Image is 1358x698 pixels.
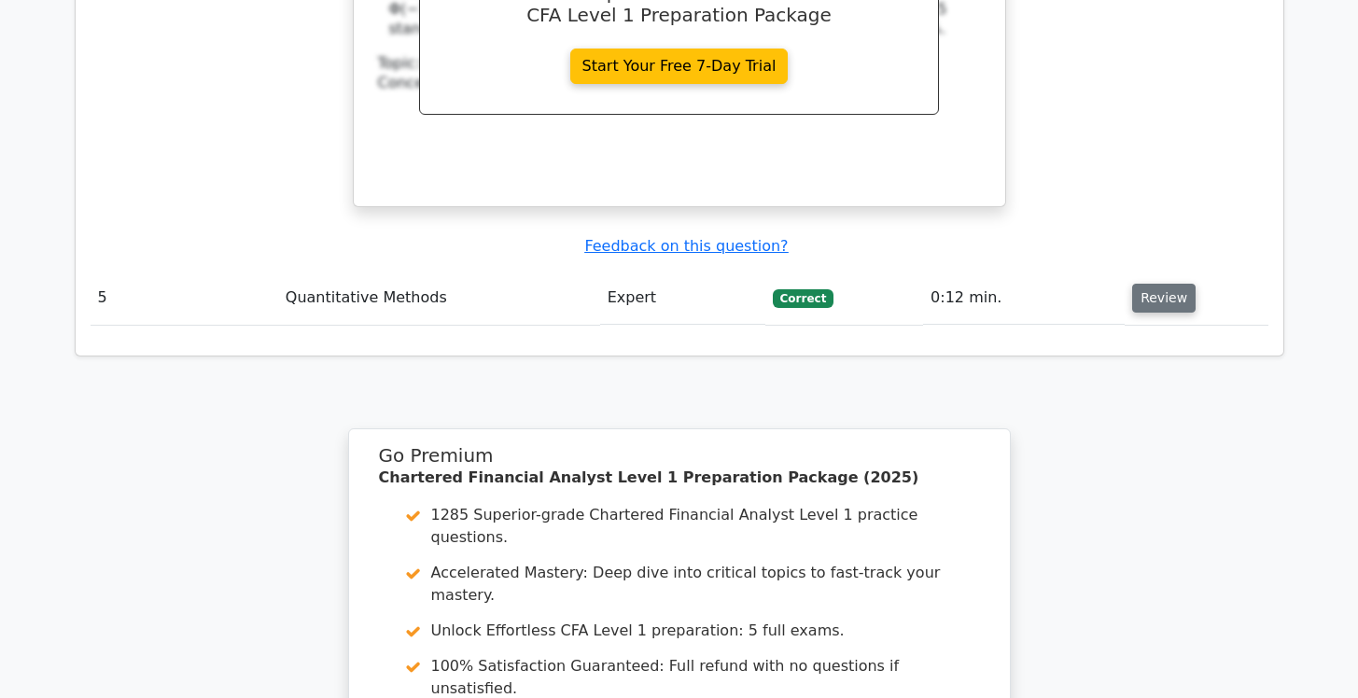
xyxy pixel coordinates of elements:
[1132,284,1196,313] button: Review
[923,272,1125,325] td: 0:12 min.
[773,289,833,308] span: Correct
[570,49,789,84] a: Start Your Free 7-Day Trial
[600,272,765,325] td: Expert
[278,272,600,325] td: Quantitative Methods
[584,237,788,255] a: Feedback on this question?
[378,74,981,93] div: Concept:
[91,272,278,325] td: 5
[378,54,981,74] div: Topic:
